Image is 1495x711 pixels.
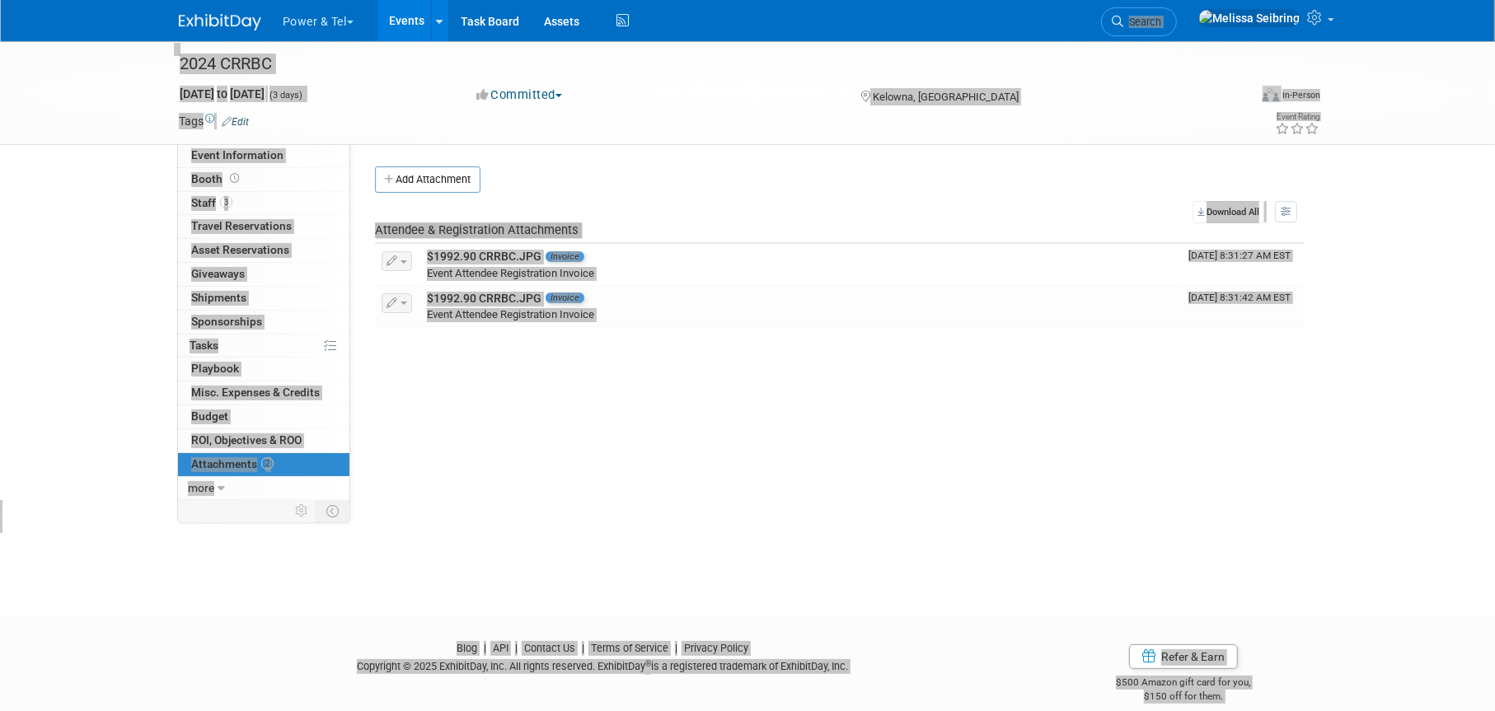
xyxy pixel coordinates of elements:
a: Privacy Policy [684,642,748,654]
div: $150 off for them. [1051,690,1317,704]
a: Staff3 [178,192,349,215]
span: Upload Timestamp [1188,292,1291,303]
span: Search [1123,16,1161,28]
a: Event Information [178,144,349,167]
a: Contact Us [524,642,575,654]
span: | [578,642,588,654]
a: ROI, Objectives & ROO [178,429,349,452]
div: Event Rating [1275,113,1319,121]
span: Invoice [546,292,584,303]
span: [DATE] [DATE] [179,87,265,101]
span: (3 days) [268,90,302,101]
div: 2024 CRRBC [174,49,1223,79]
div: Copyright © 2025 ExhibitDay, Inc. All rights reserved. ExhibitDay is a registered trademark of Ex... [179,655,1026,674]
span: ROI, Objectives & ROO [191,433,302,447]
span: Event Attendee Registration Invoice [427,267,594,279]
span: Budget [191,409,228,423]
div: $500 Amazon gift card for you, [1051,665,1317,703]
span: 2 [261,457,274,470]
a: Budget [178,405,349,428]
span: | [480,642,490,654]
span: Attachments [191,457,274,470]
span: Staff [191,196,232,209]
span: Booth not reserved yet [227,172,242,185]
span: | [511,642,522,654]
td: Upload Timestamp [1182,286,1304,327]
span: more [188,481,214,494]
td: Upload Timestamp [1182,244,1304,285]
span: Upload Timestamp [1188,250,1291,261]
img: Melissa Seibring [1198,9,1301,27]
span: Booth [191,172,242,185]
span: Tasks [190,339,218,352]
a: Shipments [178,287,349,310]
span: Sponsorships [191,315,262,328]
sup: ® [645,659,651,668]
a: $1992.90 CRRBC.JPG [427,292,541,305]
td: Personalize Event Tab Strip [288,500,316,522]
div: In-Person [1282,89,1320,101]
span: Giveaways [191,267,245,280]
span: Playbook [191,362,239,375]
span: Attendee & Registration Attachments [375,222,579,237]
span: Kelowna, [GEOGRAPHIC_DATA] [873,91,1019,103]
span: Shipments [191,291,246,304]
a: Terms of Service [591,642,668,654]
span: Asset Reservations [191,243,289,256]
span: Invoice [546,251,584,262]
a: Edit [222,116,249,128]
span: Event Attendee Registration Invoice [427,308,594,320]
a: Travel Reservations [178,215,349,238]
a: Sponsorships [178,311,349,334]
span: | [671,642,682,654]
a: API [493,642,508,654]
a: Search [1101,7,1177,36]
a: Refer & Earn [1129,644,1238,669]
a: more [178,477,349,500]
a: $1992.90 CRRBC.JPG [427,250,541,263]
a: Playbook [178,358,349,381]
td: Tags [179,113,249,129]
img: Format-Inperson.png [1263,88,1279,101]
a: Blog [457,642,477,654]
a: Booth [178,168,349,191]
a: Giveaways [178,263,349,286]
td: Toggle Event Tabs [316,500,350,522]
button: Add Attachment [375,166,480,193]
a: Attachments2 [178,453,349,476]
a: Misc. Expenses & Credits [178,381,349,405]
img: ExhibitDay [179,14,261,30]
span: to [214,87,230,101]
div: Event Format [1151,86,1320,110]
a: Tasks [178,334,349,358]
span: 3 [220,196,232,208]
button: Committed [471,87,569,104]
a: Asset Reservations [178,239,349,262]
a: Download All [1193,201,1264,223]
span: Event Information [191,148,284,161]
span: Travel Reservations [191,219,292,232]
span: Misc. Expenses & Credits [191,386,320,399]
